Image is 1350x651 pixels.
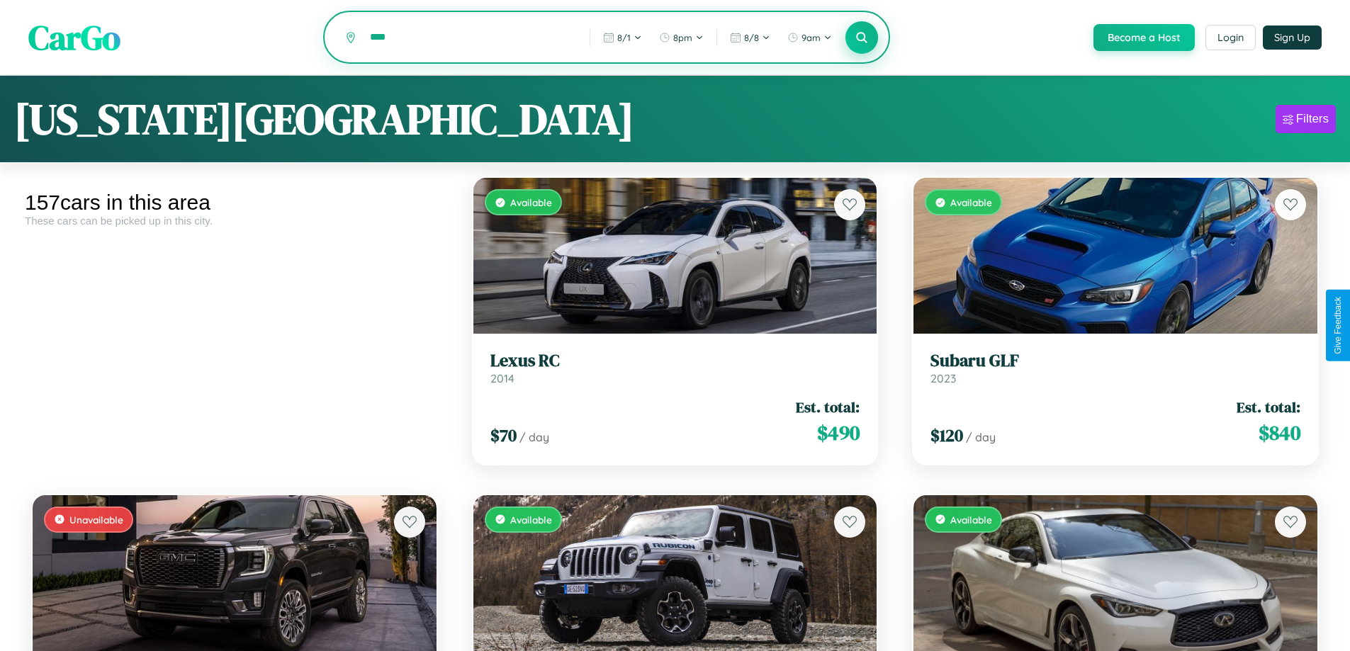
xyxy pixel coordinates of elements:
[490,351,860,385] a: Lexus RC2014
[28,14,120,61] span: CarGo
[930,351,1300,385] a: Subaru GLF2023
[1093,24,1195,51] button: Become a Host
[1237,397,1300,417] span: Est. total:
[1263,26,1322,50] button: Sign Up
[1259,419,1300,447] span: $ 840
[1333,297,1343,354] div: Give Feedback
[1276,105,1336,133] button: Filters
[966,430,996,444] span: / day
[617,32,631,43] span: 8 / 1
[950,514,992,526] span: Available
[1296,112,1329,126] div: Filters
[817,419,860,447] span: $ 490
[69,514,123,526] span: Unavailable
[796,397,860,417] span: Est. total:
[1205,25,1256,50] button: Login
[652,26,711,49] button: 8pm
[596,26,649,49] button: 8/1
[490,351,860,371] h3: Lexus RC
[490,424,517,447] span: $ 70
[744,32,759,43] span: 8 / 8
[25,215,444,227] div: These cars can be picked up in this city.
[510,514,552,526] span: Available
[723,26,777,49] button: 8/8
[519,430,549,444] span: / day
[780,26,839,49] button: 9am
[25,191,444,215] div: 157 cars in this area
[14,90,634,148] h1: [US_STATE][GEOGRAPHIC_DATA]
[930,424,963,447] span: $ 120
[930,351,1300,371] h3: Subaru GLF
[801,32,821,43] span: 9am
[673,32,692,43] span: 8pm
[950,196,992,208] span: Available
[510,196,552,208] span: Available
[490,371,514,385] span: 2014
[930,371,956,385] span: 2023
